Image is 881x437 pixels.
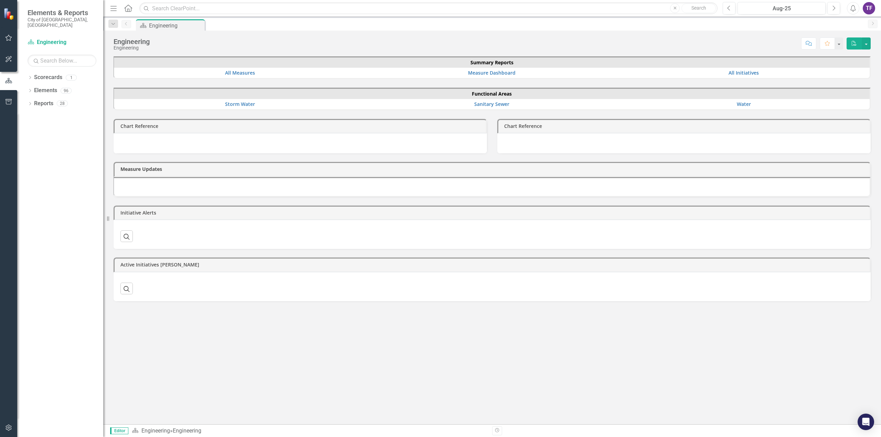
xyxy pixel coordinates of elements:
small: City of [GEOGRAPHIC_DATA], [GEOGRAPHIC_DATA] [28,17,96,28]
div: Engineering [173,427,201,434]
h3: Chart Reference [120,123,482,129]
a: Measure Dashboard [468,69,516,76]
div: Engineering [114,38,150,45]
a: All Initiatives [729,69,759,76]
h3: Chart Reference [504,123,866,129]
a: Water [737,101,751,107]
img: ClearPoint Strategy [3,8,15,20]
h3: Initiative Alerts [120,210,866,215]
a: Elements [34,87,57,95]
button: Aug-25 [737,2,826,14]
button: Search [681,3,716,13]
a: Sanitary Sewer [474,101,509,107]
a: Reports [34,100,53,108]
span: Elements & Reports [28,9,96,17]
div: 96 [61,88,72,94]
th: Functional Areas [114,89,870,99]
button: TF [863,2,875,14]
a: Engineering [141,427,170,434]
div: » [132,427,487,435]
th: Summary Reports [114,57,870,68]
div: 28 [57,101,68,107]
a: All Measures [225,69,255,76]
span: Editor [110,427,128,434]
span: Search [691,5,706,11]
div: Engineering [114,45,150,51]
div: Engineering [149,21,203,30]
input: Search Below... [28,55,96,67]
div: Aug-25 [740,4,823,13]
h3: Active Initiatives [PERSON_NAME] [120,262,866,267]
h3: Measure Updates [120,166,866,172]
a: Storm Water [225,101,255,107]
input: Search ClearPoint... [139,2,718,14]
a: Scorecards [34,74,62,81]
div: 1 [66,75,77,80]
a: Engineering [28,39,96,46]
div: Open Intercom Messenger [858,414,874,430]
